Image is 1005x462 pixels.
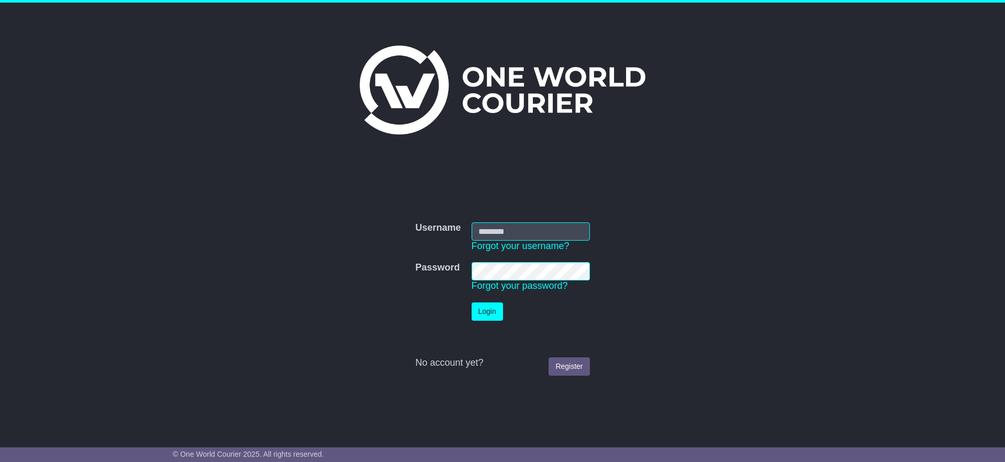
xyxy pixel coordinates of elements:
img: One World [360,46,645,134]
label: Password [415,262,460,274]
span: © One World Courier 2025. All rights reserved. [173,450,324,458]
a: Register [549,357,589,376]
label: Username [415,222,461,234]
a: Forgot your password? [472,280,568,291]
div: No account yet? [415,357,589,369]
a: Forgot your username? [472,241,569,251]
button: Login [472,302,503,321]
